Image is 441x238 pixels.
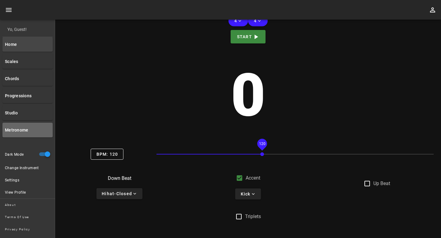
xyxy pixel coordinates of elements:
[91,149,123,160] button: BPM: 120
[59,169,180,188] div: Down Beat
[240,191,256,197] span: kick
[373,180,390,187] label: Up Beat
[236,33,260,41] span: Start
[233,18,243,24] span: 4
[2,22,53,37] div: Yo, Guest!
[101,191,138,196] span: hihat-closed
[248,15,268,26] button: 4
[231,30,266,43] button: Start
[2,71,53,86] a: Chords
[253,18,263,24] span: 4
[245,214,261,220] label: Triplets
[55,47,441,144] div: 0
[2,123,53,137] a: Metronome
[246,175,260,181] label: Accent
[259,141,265,146] span: 120
[2,54,53,69] a: Scales
[235,188,261,199] button: kick
[2,106,53,120] a: Studio
[228,15,248,26] button: 4
[2,37,53,52] a: Home
[96,152,118,157] span: BPM: 120
[2,88,53,103] a: Progressions
[96,188,142,199] button: hihat-closed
